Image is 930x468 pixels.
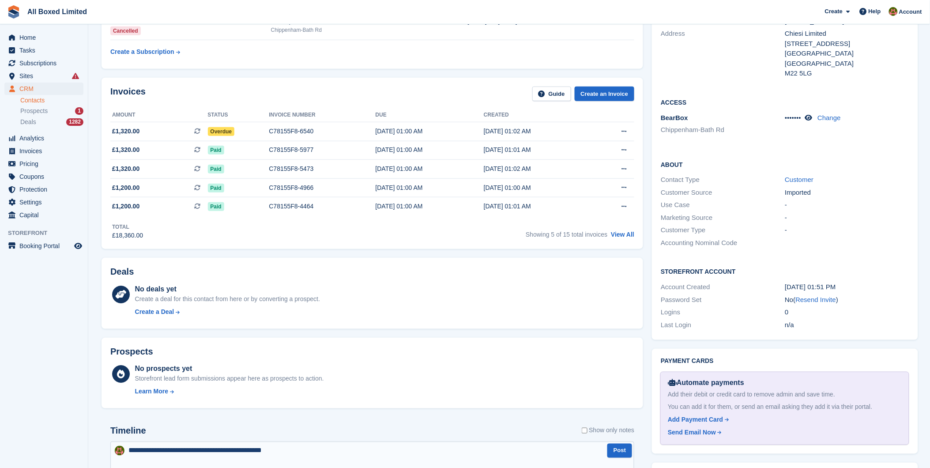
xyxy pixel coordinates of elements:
span: Paid [208,202,224,211]
div: Cancelled [110,26,141,35]
div: C78155F8-5473 [269,164,375,174]
div: [GEOGRAPHIC_DATA] [785,49,909,59]
div: You can add it for them, or send an email asking they add it via their portal. [668,403,901,412]
div: [GEOGRAPHIC_DATA] [785,59,909,69]
div: Contact Type [661,175,785,185]
div: Marketing Source [661,213,785,223]
a: Change [818,114,841,121]
div: Automate payments [668,377,901,388]
a: menu [4,44,83,57]
span: Sites [19,70,72,82]
a: menu [4,209,83,221]
a: Prospects 1 [20,106,83,116]
a: Preview store [73,241,83,251]
div: [DATE] 01:01 AM [484,202,592,211]
a: Create a Subscription [110,44,180,60]
a: Resend Invite [796,296,836,303]
span: Tasks [19,44,72,57]
div: Learn More [135,387,168,396]
h2: Payment cards [661,358,909,365]
span: Storefront [8,229,88,238]
div: Total [112,223,143,231]
h2: Deals [110,267,134,277]
span: Prospects [20,107,48,115]
span: Protection [19,183,72,196]
span: Pricing [19,158,72,170]
div: - [785,213,909,223]
span: Paid [208,165,224,174]
div: - [785,200,909,210]
div: 0 [785,307,909,317]
div: [DATE] 01:02 AM [484,127,592,136]
div: Add Payment Card [668,415,723,425]
div: Password Set [661,295,785,305]
li: Chippenham-Bath Rd [661,125,785,135]
span: Showing 5 of 15 total invoices [526,231,607,238]
h2: Access [661,98,909,106]
span: Create [825,7,843,16]
span: Account [899,8,922,16]
div: [DATE] 01:00 AM [376,145,484,155]
span: £1,320.00 [112,164,139,174]
h2: Prospects [110,347,153,357]
span: Analytics [19,132,72,144]
th: Status [208,108,269,122]
img: Sharon Hawkins [115,446,124,456]
div: C78155F8-4966 [269,183,375,192]
div: C78155F8-4464 [269,202,375,211]
a: menu [4,158,83,170]
span: Paid [208,146,224,155]
div: Add their debit or credit card to remove admin and save time. [668,390,901,399]
span: Paid [208,184,224,192]
span: Home [19,31,72,44]
button: Post [607,444,632,458]
span: £1,320.00 [112,145,139,155]
th: Due [376,108,484,122]
span: ( ) [794,296,839,303]
div: Accounting Nominal Code [661,238,785,248]
a: Customer [785,176,813,183]
div: [DATE] 01:00 AM [376,183,484,192]
a: Create a Deal [135,307,320,317]
img: Sharon Hawkins [889,7,898,16]
div: Account Created [661,282,785,292]
span: ••••••• [785,114,801,121]
div: [DATE] 01:02 AM [484,164,592,174]
div: Imported [785,188,909,198]
div: [DATE] 01:01 AM [484,145,592,155]
a: menu [4,240,83,252]
img: stora-icon-8386f47178a22dfd0bd8f6a31ec36ba5ce8667c1dd55bd0f319d3a0aa187defe.svg [7,5,20,19]
div: Address [661,29,785,79]
span: CRM [19,83,72,95]
a: menu [4,70,83,82]
a: View All [611,231,634,238]
span: Overdue [208,127,235,136]
div: No [785,295,909,305]
div: Chiesi Limited [785,29,909,39]
th: Created [484,108,592,122]
span: Help [869,7,881,16]
th: Invoice number [269,108,375,122]
span: Coupons [19,170,72,183]
div: Customer Source [661,188,785,198]
div: [DATE] 01:51 PM [785,282,909,292]
span: Deals [20,118,36,126]
div: [DATE] 01:00 AM [376,164,484,174]
div: M22 5LG [785,68,909,79]
div: C78155F8-6540 [269,127,375,136]
div: £18,360.00 [112,231,143,240]
div: No deals yet [135,284,320,294]
span: Booking Portal [19,240,72,252]
th: Amount [110,108,208,122]
div: n/a [785,320,909,330]
span: Invoices [19,145,72,157]
span: BearBox [661,114,688,121]
span: Settings [19,196,72,208]
div: - [785,225,909,235]
a: Add Payment Card [668,415,898,425]
div: [STREET_ADDRESS] [785,39,909,49]
div: Send Email Now [668,428,716,438]
a: Deals 1282 [20,117,83,127]
a: menu [4,57,83,69]
div: Create a deal for this contact from here or by converting a prospect. [135,294,320,304]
